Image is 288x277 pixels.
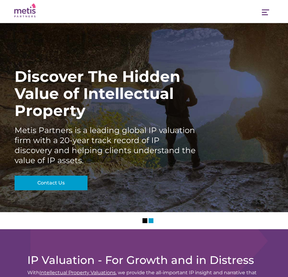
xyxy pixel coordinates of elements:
div: Discover The Hidden Value of Intellectual Property [15,68,197,119]
a: Intellectual Property Valuations [39,270,116,275]
div: Metis Partners is a leading global IP valuation firm with a 20-year track record of IP discovery ... [15,125,197,166]
li: Slider Page 2 [149,218,153,223]
h2: IP Valuation - For Growth and in Distress [27,254,261,266]
li: Slider Page 1 [142,218,147,223]
img: Metis Partners [14,3,36,18]
a: Contact Us [15,176,87,190]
